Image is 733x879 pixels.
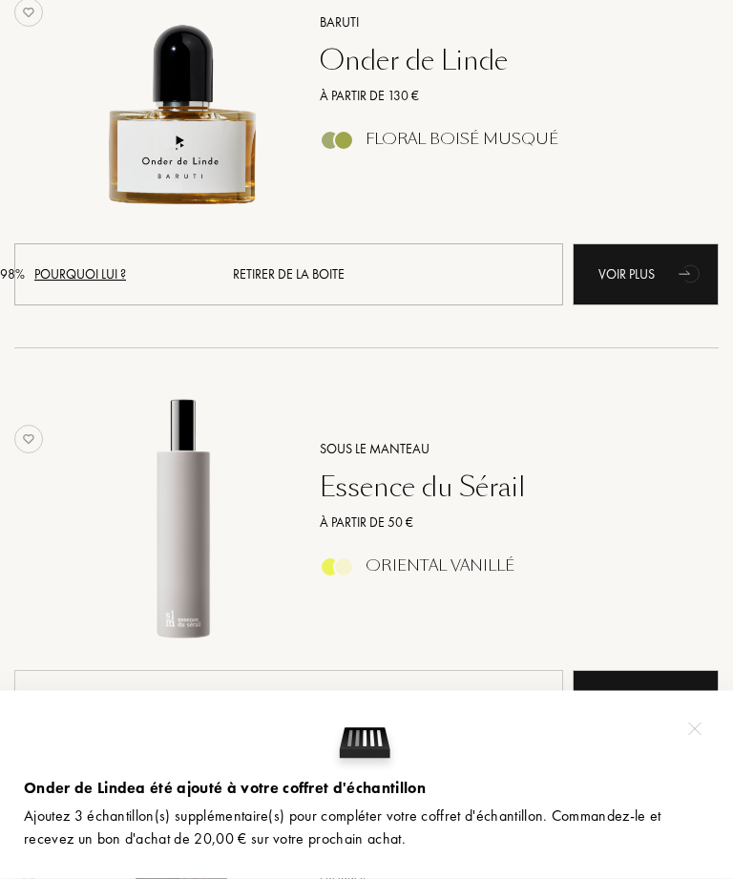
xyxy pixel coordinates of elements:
[24,805,709,850] div: Ajoutez 3 échantillon(s) supplémentaire(s) pour compléter votre coffret d'échantillon. Commandez-...
[672,681,710,720] div: animation
[366,557,514,578] div: Oriental Vanillé
[305,472,733,505] a: Essence du Sérail
[331,710,398,777] img: sample box 2
[14,244,563,306] div: Retirer de la boite
[14,671,563,733] div: Ajouter échantillon
[34,265,126,285] div: Pourquoi lui ?
[672,255,710,293] div: animation
[61,397,305,641] img: Essence du Sérail Sous le Manteau
[688,722,702,736] img: cross.svg
[573,244,719,306] div: Voir plus
[366,131,558,152] div: Floral Boisé Musqué
[305,563,733,583] a: Oriental Vanillé
[305,46,733,78] a: Onder de Linde
[61,397,305,671] a: Essence du Sérail Sous le Manteau
[305,440,733,460] a: Sous le Manteau
[305,513,733,534] a: À partir de 50 €
[305,13,733,33] a: Baruti
[573,671,719,733] div: Voir plus
[14,426,43,454] img: no_like_p.png
[24,777,709,800] div: Onder de Linde a été ajouté à votre coffret d'échantillon
[305,87,733,107] a: À partir de 130 €
[305,136,733,157] a: Floral Boisé Musqué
